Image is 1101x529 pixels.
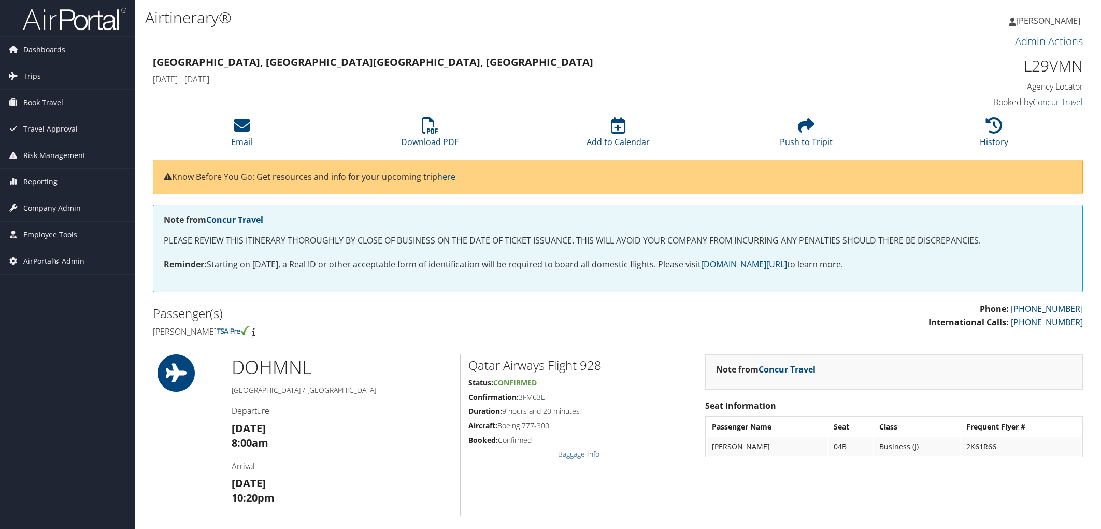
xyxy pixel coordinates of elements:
[468,406,502,416] strong: Duration:
[23,142,85,168] span: Risk Management
[980,303,1009,314] strong: Phone:
[153,326,610,337] h4: [PERSON_NAME]
[705,400,776,411] strong: Seat Information
[232,436,268,450] strong: 8:00am
[164,259,207,270] strong: Reminder:
[153,305,610,322] h2: Passenger(s)
[1011,303,1083,314] a: [PHONE_NUMBER]
[164,234,1072,248] p: PLEASE REVIEW THIS ITINERARY THOROUGHLY BY CLOSE OF BUSINESS ON THE DATE OF TICKET ISSUANCE. THIS...
[153,55,593,69] strong: [GEOGRAPHIC_DATA], [GEOGRAPHIC_DATA] [GEOGRAPHIC_DATA], [GEOGRAPHIC_DATA]
[23,248,84,274] span: AirPortal® Admin
[1016,15,1080,26] span: [PERSON_NAME]
[1011,317,1083,328] a: [PHONE_NUMBER]
[437,171,455,182] a: here
[1009,5,1091,36] a: [PERSON_NAME]
[23,195,81,221] span: Company Admin
[874,418,960,436] th: Class
[468,392,519,402] strong: Confirmation:
[980,123,1008,148] a: History
[468,435,498,445] strong: Booked:
[468,421,689,431] h5: Boeing 777-300
[232,405,452,417] h4: Departure
[164,258,1072,271] p: Starting on [DATE], a Real ID or other acceptable form of identification will be required to boar...
[961,418,1081,436] th: Frequent Flyer #
[232,421,266,435] strong: [DATE]
[153,74,847,85] h4: [DATE] - [DATE]
[401,123,459,148] a: Download PDF
[928,317,1009,328] strong: International Calls:
[468,392,689,403] h5: 3FM63L
[23,116,78,142] span: Travel Approval
[164,214,263,225] strong: Note from
[232,385,452,395] h5: [GEOGRAPHIC_DATA] / [GEOGRAPHIC_DATA]
[759,364,816,375] a: Concur Travel
[23,90,63,116] span: Book Travel
[493,378,537,388] span: Confirmed
[828,437,873,456] td: 04B
[716,364,816,375] strong: Note from
[707,437,827,456] td: [PERSON_NAME]
[145,7,776,28] h1: Airtinerary®
[468,356,689,374] h2: Qatar Airways Flight 928
[164,170,1072,184] p: Know Before You Go: Get resources and info for your upcoming trip
[587,123,650,148] a: Add to Calendar
[707,418,827,436] th: Passenger Name
[232,476,266,490] strong: [DATE]
[232,461,452,472] h4: Arrival
[468,378,493,388] strong: Status:
[23,222,77,248] span: Employee Tools
[862,55,1083,77] h1: L29VMN
[874,437,960,456] td: Business (J)
[862,81,1083,92] h4: Agency Locator
[828,418,873,436] th: Seat
[558,449,599,459] a: Baggage Info
[232,354,452,380] h1: DOH MNL
[468,421,497,431] strong: Aircraft:
[23,169,58,195] span: Reporting
[232,491,275,505] strong: 10:20pm
[231,123,252,148] a: Email
[217,326,250,335] img: tsa-precheck.png
[23,7,126,31] img: airportal-logo.png
[1033,96,1083,108] a: Concur Travel
[468,406,689,417] h5: 9 hours and 20 minutes
[961,437,1081,456] td: 2K61R66
[23,63,41,89] span: Trips
[862,96,1083,108] h4: Booked by
[780,123,833,148] a: Push to Tripit
[1015,34,1083,48] a: Admin Actions
[23,37,65,63] span: Dashboards
[206,214,263,225] a: Concur Travel
[468,435,689,446] h5: Confirmed
[701,259,787,270] a: [DOMAIN_NAME][URL]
